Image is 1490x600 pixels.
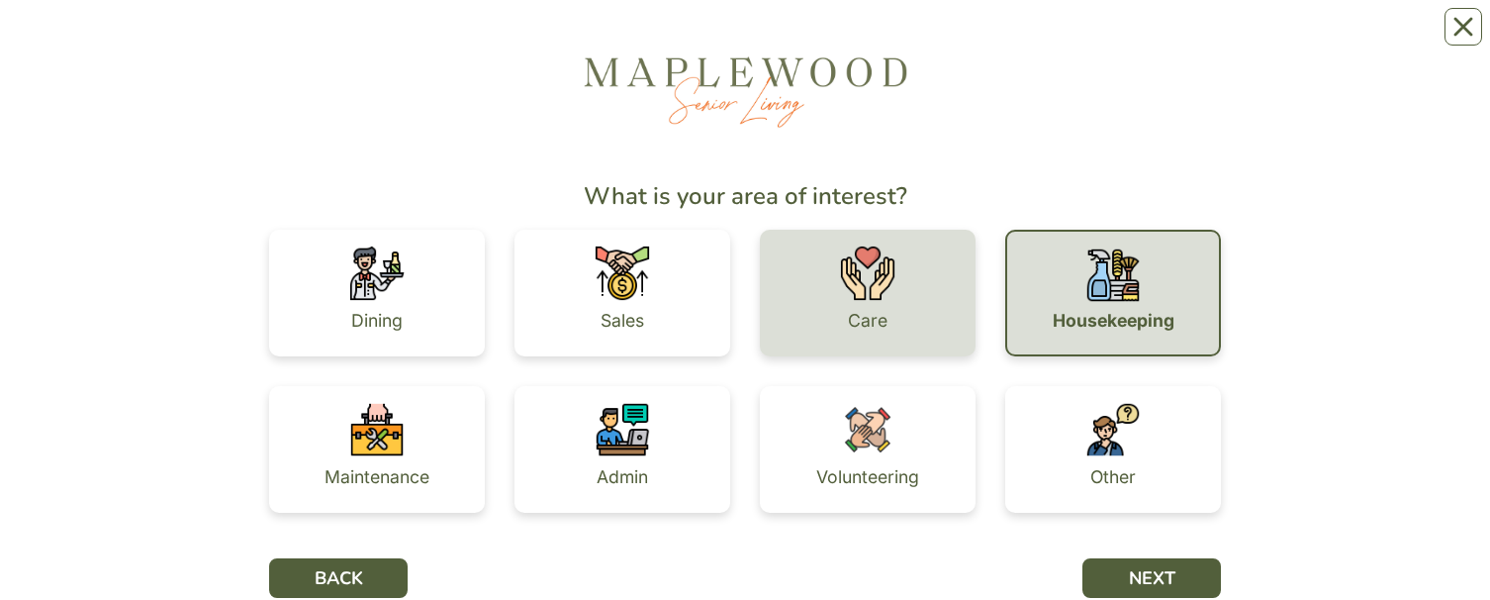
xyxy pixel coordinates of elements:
img: f3f5303d-5c43-4ca4-987d-d0e450283e87.png [595,246,650,301]
img: b475bbb9-e869-4532-9392-d75992deff09.png [840,402,895,457]
img: d506fed0-a0a5-4170-adb9-c3c80a1ac977.png [840,246,895,301]
div: Care [848,312,887,330]
div: Housekeeping [1053,312,1174,330]
img: 6e049f84-4f7d-46b5-b585-e27b310a498a.png [349,246,405,301]
img: f9ad8981-de34-404a-8930-edf0d7687b88.jpg [581,53,910,131]
button: BACK [269,558,408,598]
div: Dining [351,312,403,330]
button: Close [1444,8,1482,46]
img: c0b3c2b2-1674-4d1c-8716-25b7e654237f.png [1085,402,1141,457]
div: Sales [601,312,644,330]
div: Maintenance [325,468,429,486]
img: 810043b0-b829-426a-9392-ce2e4cdd44b1.png [349,402,405,457]
img: 7f79f28f-15ff-4204-b326-1af7fca92233.png [1085,248,1141,303]
button: NEXT [1082,558,1221,598]
div: Admin [597,468,648,486]
div: What is your area of interest? [269,178,1221,214]
div: Other [1090,468,1136,486]
div: Volunteering [816,468,919,486]
img: 2df122d6-0c6c-4ab8-86f8-b2a1d69dd27b.png [595,402,650,457]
